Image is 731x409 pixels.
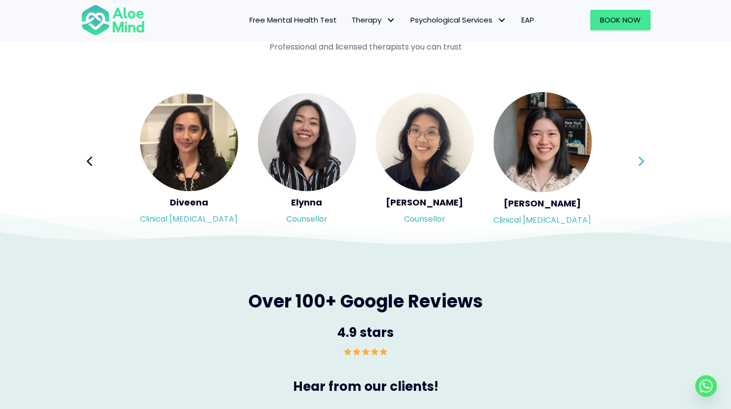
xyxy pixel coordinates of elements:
a: <h5>Emelyne</h5><p>Counsellor</p> [PERSON_NAME]Counsellor [376,93,474,230]
span: Book Now [600,15,641,25]
a: Whatsapp [695,375,717,397]
a: TherapyTherapy: submenu [344,10,403,30]
img: ⭐ [371,348,379,356]
img: Aloe mind Logo [81,4,145,36]
span: Psychological Services: submenu [495,13,509,27]
a: EAP [514,10,541,30]
span: EAP [521,15,534,25]
a: Psychological ServicesPsychological Services: submenu [403,10,514,30]
img: ⭐ [379,348,387,356]
div: Slide 16 of 3 [140,92,238,230]
a: Book Now [590,10,650,30]
a: <h5>Elynna</h5><p>Counsellor</p> ElynnaCounsellor [258,93,356,230]
div: Slide 17 of 3 [258,92,356,230]
img: <h5>Chen Wen</h5><p>Clinical Psychologist</p> [493,92,592,192]
div: Slide 18 of 3 [376,92,474,230]
span: Hear from our clients! [293,378,438,395]
h5: Diveena [140,196,238,208]
span: Therapy: submenu [384,13,398,27]
span: 4.9 stars [337,324,394,341]
img: <h5>Elynna</h5><p>Counsellor</p> [258,93,356,191]
span: Free Mental Health Test [249,15,337,25]
img: ⭐ [362,348,370,356]
img: <h5>Diveena</h5><p>Clinical psychologist</p> [140,93,238,191]
a: Free Mental Health Test [242,10,344,30]
img: <h5>Emelyne</h5><p>Counsellor</p> [376,93,474,191]
span: Psychological Services [410,15,507,25]
span: Therapy [352,15,396,25]
img: ⭐ [344,348,352,356]
img: ⭐ [352,348,360,356]
p: Professional and licensed therapists you can trust [81,41,650,52]
span: Over 100+ Google Reviews [248,289,483,314]
h5: Elynna [258,196,356,208]
nav: Menu [158,10,541,30]
a: <h5>Diveena</h5><p>Clinical psychologist</p> DiveenaClinical [MEDICAL_DATA] [140,93,238,230]
h5: [PERSON_NAME] [376,196,474,208]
